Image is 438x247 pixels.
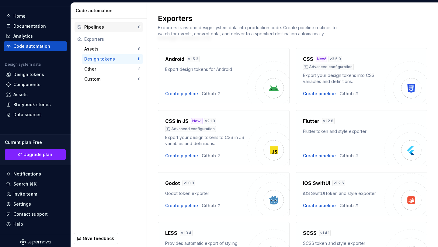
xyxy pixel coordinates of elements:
[165,229,177,237] h4: LESS
[202,203,221,209] a: Github
[4,21,67,31] a: Documentation
[202,91,221,97] a: Github
[13,201,31,207] div: Settings
[20,239,50,245] svg: Supernova Logo
[303,55,313,63] h4: CSS
[4,169,67,179] button: Notifications
[180,230,193,236] div: v 1.3.4
[182,180,195,186] div: v 1.0.3
[138,67,141,71] div: 3
[84,24,138,30] div: Pipelines
[165,117,189,125] h4: CSS in JS
[13,181,36,187] div: Search ⌘K
[82,54,143,64] button: Design tokens11
[316,56,327,62] div: New!
[137,57,141,61] div: 11
[165,66,247,72] div: Export design tokens for Android
[158,25,338,36] span: Exporters transform design system data into production code. Create pipeline routines to watch fo...
[5,62,41,67] div: Design system data
[84,76,138,82] div: Custom
[4,110,67,120] a: Data sources
[165,179,180,187] h4: Godot
[165,134,247,147] div: Export your design tokens to CSS in JS variables and definitions.
[13,43,50,49] div: Code automation
[4,70,67,79] a: Design tokens
[165,91,198,97] button: Create pipeline
[13,23,46,29] div: Documentation
[303,91,336,97] button: Create pipeline
[303,190,385,197] div: iOS SwiftUI token and style exporter
[165,126,216,132] div: Advanced configuration
[4,31,67,41] a: Analytics
[303,229,317,237] h4: SCSS
[75,22,143,32] button: Pipelines0
[82,64,143,74] button: Other3
[4,219,67,229] button: Help
[191,118,203,124] div: New!
[303,240,385,246] div: SCSS token and style exporter
[4,90,67,99] a: Assets
[84,56,137,62] div: Design tokens
[84,66,138,72] div: Other
[84,46,138,52] div: Assets
[165,153,198,159] button: Create pipeline
[332,180,345,186] div: v 1.2.6
[13,71,44,78] div: Design tokens
[74,233,118,244] button: Give feedback
[13,82,40,88] div: Components
[204,118,216,124] div: v 2.1.3
[13,171,41,177] div: Notifications
[4,41,67,51] a: Code automation
[322,118,335,124] div: v 1.2.8
[13,191,37,197] div: Invite team
[138,25,141,30] div: 0
[4,179,67,189] button: Search ⌘K
[13,211,48,217] div: Contact support
[303,64,354,70] div: Advanced configuration
[339,91,359,97] a: Github
[303,153,336,159] button: Create pipeline
[202,153,221,159] a: Github
[165,55,184,63] h4: Android
[138,77,141,82] div: 0
[82,44,143,54] button: Assets8
[165,203,198,209] button: Create pipeline
[4,199,67,209] a: Settings
[303,203,336,209] button: Create pipeline
[165,190,247,197] div: Godot token exporter
[187,56,200,62] div: v 1.5.3
[82,74,143,84] a: Custom0
[5,139,66,145] div: Current plan : Free
[76,8,144,14] div: Code automation
[339,203,359,209] a: Github
[23,151,52,158] span: Upgrade plan
[13,112,42,118] div: Data sources
[303,128,385,134] div: Flutter token and style exporter
[13,102,51,108] div: Storybook stories
[4,80,67,89] a: Components
[13,221,23,227] div: Help
[328,56,342,62] div: v 3.5.0
[13,33,33,39] div: Analytics
[4,100,67,110] a: Storybook stories
[84,36,141,42] div: Exporters
[339,153,359,159] a: Github
[83,235,114,242] span: Give feedback
[13,92,28,98] div: Assets
[158,14,420,23] h2: Exporters
[319,230,331,236] div: v 1.4.1
[138,47,141,51] div: 8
